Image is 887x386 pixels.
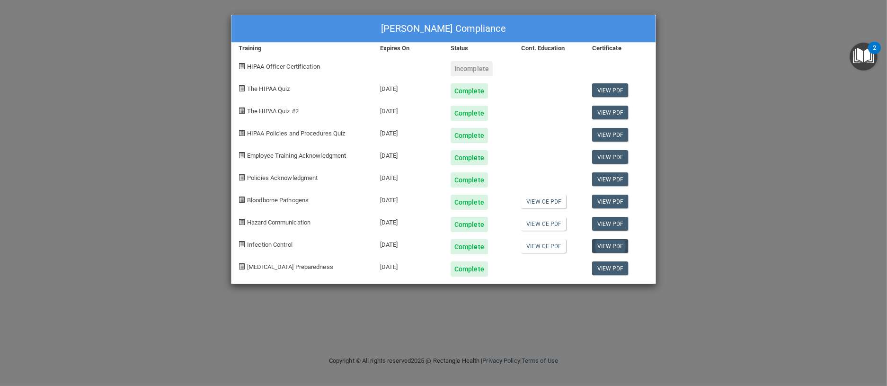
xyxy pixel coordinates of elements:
span: Employee Training Acknowledgment [247,152,346,159]
span: Policies Acknowledgment [247,174,318,181]
div: Cont. Education [514,43,585,54]
div: Complete [451,172,488,188]
span: The HIPAA Quiz #2 [247,108,299,115]
div: Complete [451,150,488,165]
div: [DATE] [373,99,443,121]
div: [PERSON_NAME] Compliance [231,15,656,43]
a: View CE PDF [521,195,566,208]
div: Complete [451,106,488,121]
a: View PDF [592,83,629,97]
span: HIPAA Officer Certification [247,63,320,70]
div: Incomplete [451,61,493,76]
a: View PDF [592,150,629,164]
a: View PDF [592,106,629,119]
div: Complete [451,83,488,99]
a: View PDF [592,217,629,231]
span: [MEDICAL_DATA] Preparedness [247,263,333,270]
span: Bloodborne Pathogens [247,197,309,204]
a: View PDF [592,261,629,275]
span: HIPAA Policies and Procedures Quiz [247,130,345,137]
a: View CE PDF [521,217,566,231]
div: [DATE] [373,165,443,188]
a: View PDF [592,172,629,186]
span: Infection Control [247,241,293,248]
div: 2 [873,48,876,60]
div: [DATE] [373,210,443,232]
div: [DATE] [373,188,443,210]
div: Expires On [373,43,443,54]
button: Open Resource Center, 2 new notifications [850,43,878,71]
span: Hazard Communication [247,219,310,226]
div: Complete [451,195,488,210]
div: [DATE] [373,143,443,165]
iframe: Drift Widget Chat Controller [723,319,876,357]
div: Complete [451,239,488,254]
a: View PDF [592,128,629,142]
div: [DATE] [373,76,443,99]
div: Certificate [585,43,656,54]
div: Status [443,43,514,54]
div: [DATE] [373,121,443,143]
a: View CE PDF [521,239,566,253]
div: Complete [451,128,488,143]
div: [DATE] [373,232,443,254]
div: [DATE] [373,254,443,277]
div: Training [231,43,373,54]
a: View PDF [592,195,629,208]
a: View PDF [592,239,629,253]
span: The HIPAA Quiz [247,85,290,92]
div: Complete [451,261,488,277]
div: Complete [451,217,488,232]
